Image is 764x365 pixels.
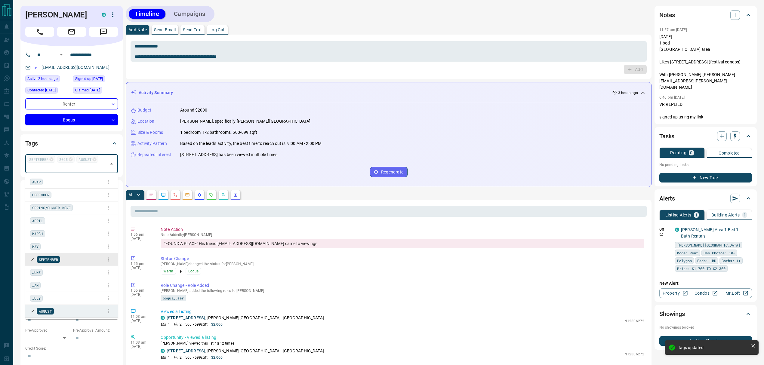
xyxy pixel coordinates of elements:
[32,205,71,211] span: SPRING/SUMMER MOVE
[161,316,165,320] div: condos.ca
[659,194,675,203] h2: Alerts
[128,28,147,32] p: Add Note
[39,308,52,314] span: AUGUST
[161,349,165,353] div: condos.ca
[102,13,106,17] div: condos.ca
[57,27,86,37] span: Email
[137,152,171,158] p: Repeated Interest
[744,213,746,217] p: 1
[25,98,118,109] div: Renter
[168,322,170,327] p: 1
[624,351,644,357] p: N12306272
[690,151,692,155] p: 0
[89,27,118,37] span: Message
[659,309,685,319] h2: Showings
[33,66,37,70] svg: Email Verified
[161,308,644,315] p: Viewed a Listing
[618,90,638,96] p: 3 hours ago
[659,34,752,90] p: [DATE] 1 bed [GEOGRAPHIC_DATA] area Likes [STREET_ADDRESS] (festival condos) With [PERSON_NAME] [...
[659,336,752,346] button: New Showing
[211,355,223,360] p: $2,000
[135,44,642,59] textarea: To enrich screen reader interactions, please activate Accessibility in Grammarly extension settings
[32,269,41,275] span: JUNE
[719,151,740,155] p: Completed
[173,192,178,197] svg: Calls
[161,289,644,293] p: [PERSON_NAME] added the following roles to [PERSON_NAME]
[107,160,116,168] button: Close
[139,90,173,96] p: Activity Summary
[27,76,58,82] span: Active 2 hours ago
[677,250,698,256] span: Mode: Rent
[27,87,56,93] span: Contacted [DATE]
[58,51,65,58] button: Open
[185,355,207,360] p: 500 - 599 sqft
[659,325,752,330] p: No showings booked
[73,87,118,95] div: Fri Aug 01 2025
[167,348,205,353] a: [STREET_ADDRESS]
[137,107,151,113] p: Budget
[73,75,118,84] div: Fri Aug 01 2025
[129,9,165,19] button: Timeline
[25,10,93,20] h1: [PERSON_NAME]
[32,282,39,288] span: JAN
[168,355,170,360] p: 1
[131,87,646,98] div: Activity Summary3 hours ago
[670,151,686,155] p: Pending
[32,192,49,198] span: DECEMBER
[677,258,692,264] span: Polygon
[180,129,257,136] p: 1 bedroom, 1-2 bathrooms, 500-699 sqft
[32,295,41,301] span: JULY
[25,346,118,351] p: Credit Score:
[722,258,741,264] span: Baths: 1+
[665,213,692,217] p: Listing Alerts
[704,250,735,256] span: Has Photos: 10+
[695,213,698,217] p: 1
[659,307,752,321] div: Showings
[128,193,133,197] p: All
[161,239,644,248] div: "FOUND A PLACE" His friend [EMAIL_ADDRESS][DOMAIN_NAME] came to viewings.
[624,318,644,324] p: N12306272
[161,262,644,266] p: [PERSON_NAME] changed the status for [PERSON_NAME]
[161,226,644,233] p: Note Action
[131,345,152,349] p: [DATE]
[25,27,54,37] span: Call
[25,87,70,95] div: Fri Aug 01 2025
[161,282,644,289] p: Role Change - Role Added
[161,334,644,341] p: Opportunity - Viewed a listing
[167,315,324,321] p: , [PERSON_NAME][GEOGRAPHIC_DATA], [GEOGRAPHIC_DATA]
[137,140,167,147] p: Activity Pattern
[659,10,675,20] h2: Notes
[659,8,752,22] div: Notes
[180,322,182,327] p: 2
[180,107,208,113] p: Around $2000
[154,28,176,32] p: Send Email
[659,160,752,169] p: No pending tasks
[39,256,58,262] span: SEPTEMBER
[197,192,202,197] svg: Listing Alerts
[659,280,752,287] p: New Alert:
[137,118,154,124] p: Location
[25,139,38,148] h2: Tags
[677,242,740,248] span: [PERSON_NAME][GEOGRAPHIC_DATA]
[659,232,664,236] svg: Email
[75,87,100,93] span: Claimed [DATE]
[131,232,152,237] p: 1:56 pm
[180,152,277,158] p: [STREET_ADDRESS] has been viewed multiple times
[690,288,721,298] a: Condos
[659,101,752,120] p: VR REPLIED signed up using my link
[677,265,725,271] span: Price: $1,700 TO $2,300
[233,192,238,197] svg: Agent Actions
[25,136,118,151] div: Tags
[370,167,408,177] button: Regenerate
[711,213,740,217] p: Building Alerts
[131,288,152,293] p: 1:55 pm
[659,173,752,182] button: New Task
[167,348,324,354] p: , [PERSON_NAME][GEOGRAPHIC_DATA], [GEOGRAPHIC_DATA]
[131,266,152,270] p: [DATE]
[25,328,70,333] p: Pre-Approved:
[659,95,685,100] p: 6:40 pm [DATE]
[659,288,690,298] a: Property
[75,76,103,82] span: Signed up [DATE]
[149,192,154,197] svg: Notes
[180,140,322,147] p: Based on the lead's activity, the best time to reach out is: 9:00 AM - 2:00 PM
